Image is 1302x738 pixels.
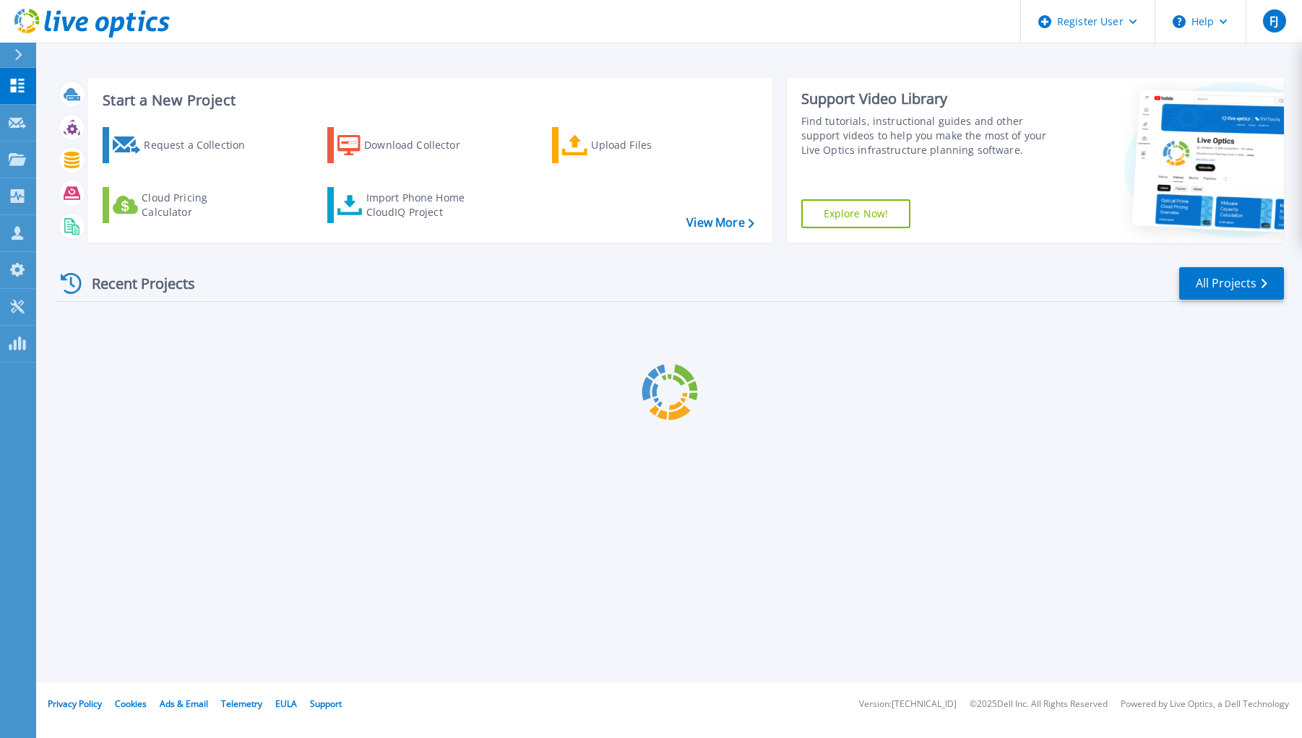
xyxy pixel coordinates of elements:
[801,199,911,228] a: Explore Now!
[364,131,480,160] div: Download Collector
[552,127,713,163] a: Upload Files
[366,191,479,220] div: Import Phone Home CloudIQ Project
[56,266,215,301] div: Recent Projects
[310,698,342,710] a: Support
[160,698,208,710] a: Ads & Email
[142,191,257,220] div: Cloud Pricing Calculator
[686,216,754,230] a: View More
[103,127,264,163] a: Request a Collection
[1179,267,1284,300] a: All Projects
[221,698,262,710] a: Telemetry
[48,698,102,710] a: Privacy Policy
[1121,700,1289,709] li: Powered by Live Optics, a Dell Technology
[103,187,264,223] a: Cloud Pricing Calculator
[591,131,707,160] div: Upload Files
[144,131,259,160] div: Request a Collection
[970,700,1108,709] li: © 2025 Dell Inc. All Rights Reserved
[1269,15,1278,27] span: FJ
[275,698,297,710] a: EULA
[327,127,488,163] a: Download Collector
[103,92,754,108] h3: Start a New Project
[801,90,1054,108] div: Support Video Library
[801,114,1054,157] div: Find tutorials, instructional guides and other support videos to help you make the most of your L...
[859,700,957,709] li: Version: [TECHNICAL_ID]
[115,698,147,710] a: Cookies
